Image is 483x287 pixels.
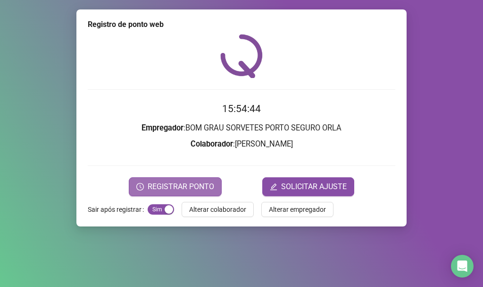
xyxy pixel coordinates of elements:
span: edit [270,183,277,191]
button: Alterar empregador [261,202,333,217]
img: QRPoint [220,34,263,78]
time: 15:54:44 [222,103,261,114]
button: editSOLICITAR AJUSTE [262,177,354,196]
span: clock-circle [136,183,144,191]
div: Registro de ponto web [88,19,395,30]
h3: : BOM GRAU SORVETES PORTO SEGURO ORLA [88,122,395,134]
button: REGISTRAR PONTO [129,177,222,196]
h3: : [PERSON_NAME] [88,138,395,150]
span: REGISTRAR PONTO [148,181,214,192]
button: Alterar colaborador [182,202,254,217]
strong: Colaborador [191,139,233,148]
span: Alterar colaborador [189,204,246,215]
div: Open Intercom Messenger [451,255,474,278]
strong: Empregador [142,123,183,132]
span: Alterar empregador [269,204,326,215]
span: SOLICITAR AJUSTE [281,181,347,192]
label: Sair após registrar [88,202,148,217]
